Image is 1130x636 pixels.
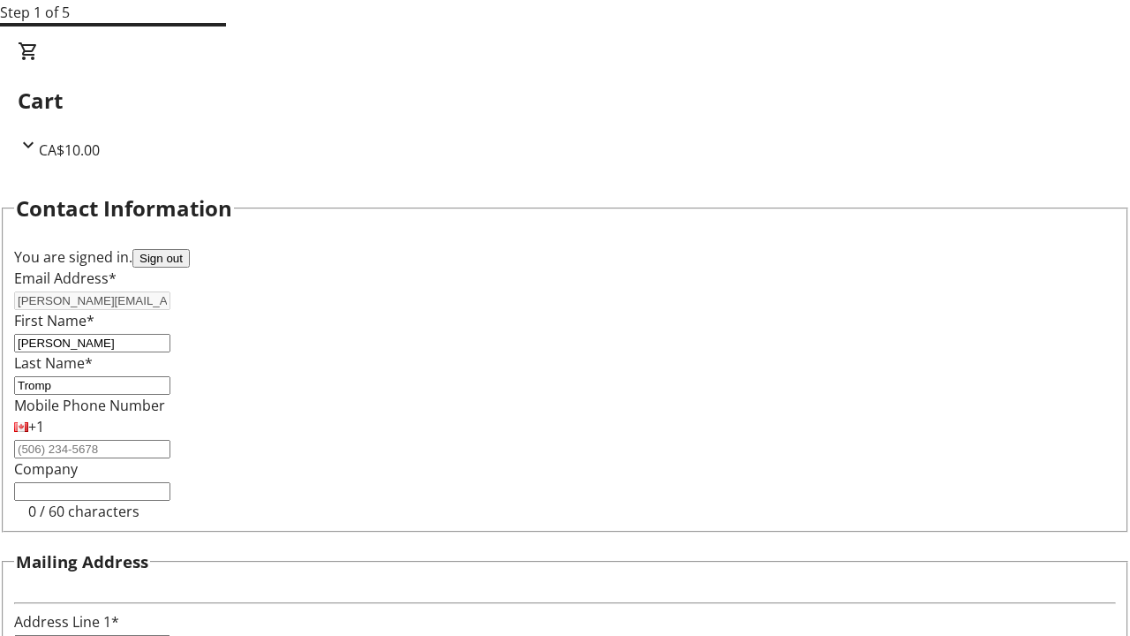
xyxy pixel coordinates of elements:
button: Sign out [132,249,190,268]
input: (506) 234-5678 [14,440,170,458]
label: Mobile Phone Number [14,396,165,415]
label: Last Name* [14,353,93,373]
h2: Contact Information [16,193,232,224]
label: First Name* [14,311,94,330]
label: Address Line 1* [14,612,119,632]
span: CA$10.00 [39,140,100,160]
div: CartCA$10.00 [18,41,1112,161]
div: You are signed in. [14,246,1116,268]
h3: Mailing Address [16,549,148,574]
h2: Cart [18,85,1112,117]
tr-character-limit: 0 / 60 characters [28,502,139,521]
label: Company [14,459,78,479]
label: Email Address* [14,269,117,288]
